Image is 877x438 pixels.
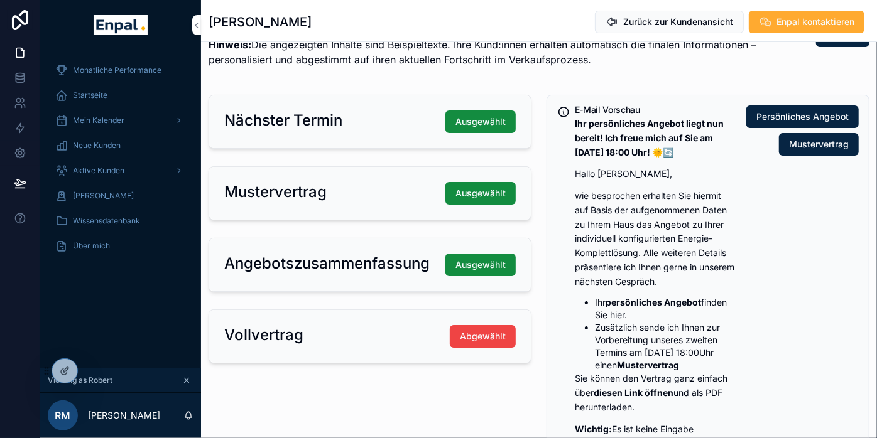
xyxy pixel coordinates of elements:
p: wie besprochen erhalten Sie hiermit auf Basis der aufgenommenen Daten zu Ihrem Haus das Angebot z... [575,189,736,289]
h2: Nächster Termin [224,110,342,131]
strong: Mustervertrag [617,360,679,370]
span: Aktive Kunden [73,166,124,176]
h2: Vollvertrag [224,325,303,345]
span: [PERSON_NAME] [73,191,134,201]
strong: Wichtig: [575,424,612,434]
a: Aktive Kunden [48,159,193,182]
p: Hallo [PERSON_NAME], [575,167,736,181]
strong: Ihr persönliches Angebot liegt nun bereit! Ich freue mich auf Sie am [DATE] 18:00 Uhr! 🌞🔄 [575,118,724,158]
span: Viewing as Robert [48,375,112,385]
span: RM [55,408,71,423]
p: [PERSON_NAME] [88,409,160,422]
span: Neue Kunden [73,141,121,151]
a: Monatliche Performance [48,59,193,82]
h5: E-Mail Vorschau [575,105,736,114]
span: Startseite [73,90,107,100]
span: Mustervertrag [789,138,849,151]
p: Sie können den Vertrag ganz einfach über und als PDF herunterladen. [575,371,736,414]
strong: Hinweis: [209,38,251,51]
span: Über mich [73,241,110,251]
span: Zurück zur Kundenansicht [623,16,733,28]
span: Ausgewählt [455,187,506,200]
span: Ausgewählt [455,259,506,271]
a: [PERSON_NAME] [48,184,193,207]
a: Über mich [48,235,193,257]
p: Die angezeigten Inhalte sind Beispieltexte. Ihre Kund:innen erhalten automatisch die finalen Info... [209,37,775,67]
button: Abgewählt [450,325,516,348]
h1: [PERSON_NAME] [209,13,312,31]
a: Mein Kalender [48,109,193,132]
h2: Mustervertrag [224,182,327,202]
span: Mein Kalender [73,115,124,126]
li: Ihr finden Sie hier. [595,296,736,321]
div: scrollable content [40,50,201,274]
button: Ausgewählt [445,110,516,133]
a: Wissensdatenbank [48,210,193,232]
strong: persönliches Angebot [606,297,701,307]
button: Zurück zur Kundenansicht [595,11,744,33]
button: Ausgewählt [445,182,516,205]
button: Mustervertrag [779,133,859,156]
strong: diesen Link öffnen [594,387,673,398]
span: Monatliche Performance [73,65,161,75]
span: Wissensdatenbank [73,216,140,226]
a: Neue Kunden [48,134,193,157]
img: App logo [94,15,147,35]
span: Enpal kontaktieren [776,16,854,28]
button: Ausgewählt [445,254,516,276]
li: Zusätzlich sende ich Ihnen zur Vorbereitung unseres zweiten Termins am [DATE] 18:00Uhr einen [595,321,736,371]
button: Enpal kontaktieren [749,11,864,33]
span: Ausgewählt [455,115,506,128]
button: Persönliches Angebot [746,105,859,128]
span: Abgewählt [460,330,506,343]
h2: Angebotszusammenfassung [224,254,430,274]
span: Persönliches Angebot [756,110,849,123]
a: Startseite [48,84,193,107]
